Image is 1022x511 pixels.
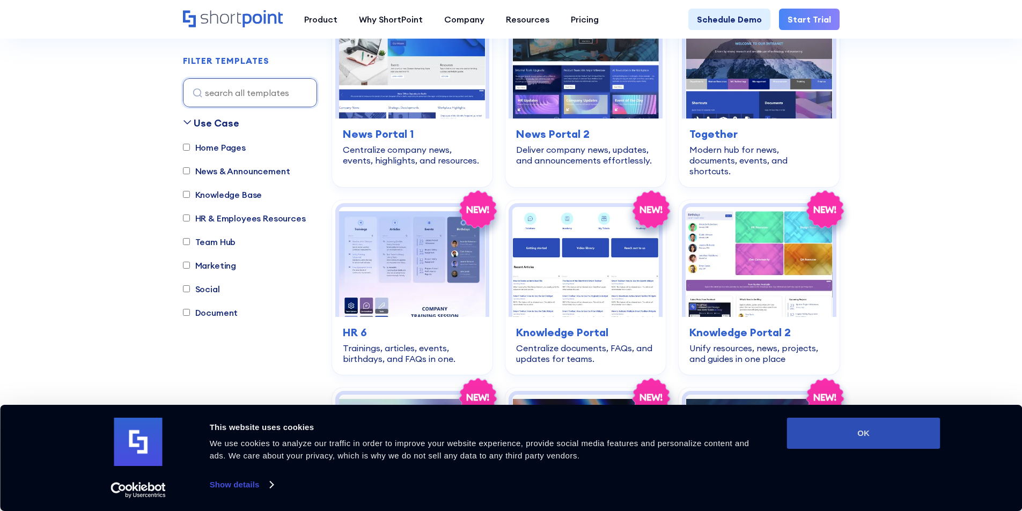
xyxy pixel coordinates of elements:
a: Knowledge Portal – SharePoint Knowledge Base Template: Centralize documents, FAQs, and updates fo... [505,200,666,375]
div: FILTER TEMPLATES [183,57,269,65]
a: Why ShortPoint [348,9,433,30]
a: Marketing 2 – SharePoint Online Communication Site: Centralize company news, events, highlights, ... [332,2,492,187]
input: Document [183,309,190,316]
img: Together – Intranet Homepage Template: Modern hub for news, documents, events, and shortcuts. [686,9,832,119]
div: Centralize company news, events, highlights, and resources. [343,144,482,166]
input: Social [183,286,190,293]
a: News Portal 2 – SharePoint News Post Template: Deliver company news, updates, and announcements e... [505,2,666,187]
label: Social [183,283,220,295]
a: HR 6 – HR SharePoint Site Template: Trainings, articles, events, birthdays, and FAQs in one.HR 6T... [332,200,492,375]
a: Start Trial [779,9,840,30]
img: Knowledge Portal 3 – Best SharePoint Template For Knowledge Base: Streamline documents, FAQs, gui... [339,395,486,505]
img: News Portal 2 – SharePoint News Post Template: Deliver company news, updates, and announcements e... [512,9,659,119]
a: Home [183,10,283,28]
a: Company [433,9,495,30]
input: Knowledge Base [183,191,190,198]
a: Together – Intranet Homepage Template: Modern hub for news, documents, events, and shortcuts.Toge... [679,2,839,187]
a: Pricing [560,9,609,30]
label: Home Pages [183,141,246,154]
a: Usercentrics Cookiebot - opens in a new window [91,482,185,498]
h3: Knowledge Portal 2 [689,324,828,340]
input: Home Pages [183,144,190,151]
label: Team Hub [183,235,236,248]
iframe: Chat Widget [829,387,1022,511]
a: Schedule Demo [688,9,770,30]
input: Marketing [183,262,190,269]
img: Knowledge Portal 2 – SharePoint IT knowledge base Template: Unify resources, news, projects, and ... [686,207,832,317]
a: Knowledge Portal 2 – SharePoint IT knowledge base Template: Unify resources, news, projects, and ... [679,200,839,375]
img: Knowledge Portal 5 – SharePoint Profile Page: Personalized hub for people, milestones, meetings, ... [512,395,659,505]
div: Centralize documents, FAQs, and updates for teams. [516,343,655,364]
img: Knowledge Portal – SharePoint Knowledge Base Template: Centralize documents, FAQs, and updates fo... [512,207,659,317]
span: We use cookies to analyze our traffic in order to improve your website experience, provide social... [210,439,749,460]
input: Team Hub [183,239,190,246]
img: logo [114,418,163,466]
div: Company [444,13,484,26]
img: HR 6 – HR SharePoint Site Template: Trainings, articles, events, birthdays, and FAQs in one. [339,207,486,317]
div: Resources [506,13,549,26]
div: Trainings, articles, events, birthdays, and FAQs in one. [343,343,482,364]
a: Product [293,9,348,30]
input: search all templates [183,78,317,107]
div: Deliver company news, updates, and announcements effortlessly. [516,144,655,166]
div: Pricing [571,13,599,26]
label: Marketing [183,259,237,272]
div: This website uses cookies [210,421,763,434]
label: Knowledge Base [183,188,262,201]
img: HR 7 – HR SharePoint Template: Launch news, events, requests, and directory—no hassle. [686,395,832,505]
label: Document [183,306,238,319]
h3: Knowledge Portal [516,324,655,340]
a: Resources [495,9,560,30]
div: Product [304,13,337,26]
label: HR & Employees Resources [183,212,306,225]
h3: Together [689,126,828,142]
div: Modern hub for news, documents, events, and shortcuts. [689,144,828,176]
a: Show details [210,477,273,493]
h3: News Portal 1 [343,126,482,142]
h3: HR 6 [343,324,482,340]
div: Why ShortPoint [359,13,423,26]
h3: News Portal 2 [516,126,655,142]
img: Marketing 2 – SharePoint Online Communication Site: Centralize company news, events, highlights, ... [339,9,486,119]
input: News & Announcement [183,168,190,175]
div: Use Case [194,116,239,130]
input: HR & Employees Resources [183,215,190,222]
div: Unify resources, news, projects, and guides in one place [689,343,828,364]
button: OK [787,418,940,449]
label: News & Announcement [183,165,290,177]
